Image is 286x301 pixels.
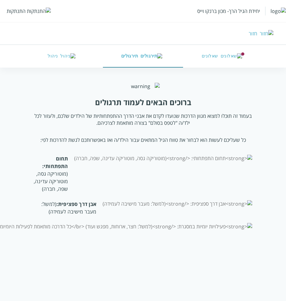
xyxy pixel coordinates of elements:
[42,155,68,170] strong: תחום התפתחותי:
[95,97,191,107] div: ברוכים הבאים לעמוד תרגולים
[271,8,286,15] img: logo
[29,112,258,126] p: בעמוד זה תוכלו למצוא מגוון הדרכות שנועדו לקדם את אבני הדרך ההתפתחותיות של הילדים שלכם, ולעזור לכל...
[140,53,162,59] img: תירגולים
[126,83,160,90] img: warning
[197,8,260,15] div: יחידת הגיל הרך- מכון ברנקו וייס
[23,45,103,68] button: ניהול
[40,136,246,143] p: כל שעליכם לעשות הוא לבחור את טווח הגיל המתאים עבור הילד/ה ואז באפשרותכם לגשת להדרכות לפי:
[34,200,97,215] div: (למשל: מעבר מישיבה לעמידה)
[103,200,252,207] img: <strong>אבן דרך ספציפית: </strong>(למשל: מעבר מישיבה לעמידה)
[7,8,26,15] div: התנתקות
[260,30,273,37] img: חזור
[103,45,183,68] button: תירגולים
[57,201,96,208] strong: אבן דרך ספציפית:
[74,155,252,162] img: <strong>תחום התפתחותי: </strong>(מוטוריקה גסה, מוטוריקה עדינה, שפה, חברה)
[27,8,51,15] img: התנתקות
[183,45,263,68] button: שאלונים
[60,53,75,59] img: ניהול
[34,155,68,193] div: (מוטוריקה גסה, מוטוריקה עדינה, שפה, חברה)
[249,30,257,37] div: חזור
[221,53,242,59] img: שאלונים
